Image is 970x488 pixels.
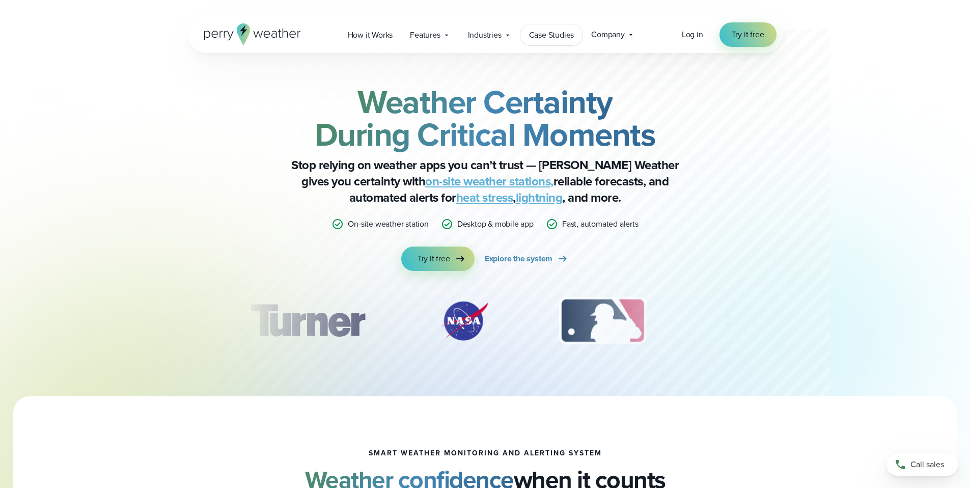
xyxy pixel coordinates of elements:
a: Explore the system [485,247,569,271]
span: Log in [682,29,703,40]
a: lightning [516,188,563,207]
span: Features [410,29,440,41]
img: NASA.svg [429,295,500,346]
span: Explore the system [485,253,552,265]
img: MLB.svg [549,295,656,346]
p: Fast, automated alerts [562,218,639,230]
a: Case Studies [520,24,583,45]
span: Case Studies [529,29,574,41]
div: 1 of 12 [235,295,379,346]
a: Call sales [886,453,958,476]
div: 3 of 12 [549,295,656,346]
span: Try it free [732,29,764,41]
span: Company [591,29,625,41]
a: on-site weather stations, [425,172,553,191]
p: Stop relying on weather apps you can’t trust — [PERSON_NAME] Weather gives you certainty with rel... [282,157,689,206]
span: Industries [468,29,502,41]
a: heat stress [456,188,513,207]
div: 4 of 12 [705,295,787,346]
span: Call sales [910,458,944,471]
div: 2 of 12 [429,295,500,346]
p: On-site weather station [348,218,428,230]
strong: Weather Certainty During Critical Moments [315,78,656,158]
img: Turner-Construction_1.svg [235,295,379,346]
a: Log in [682,29,703,41]
span: How it Works [348,29,393,41]
a: Try it free [401,247,475,271]
div: slideshow [239,295,732,351]
span: Try it free [418,253,450,265]
a: Try it free [719,22,777,47]
p: Desktop & mobile app [457,218,534,230]
img: PGA.svg [705,295,787,346]
a: How it Works [339,24,402,45]
h1: smart weather monitoring and alerting system [369,449,602,457]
